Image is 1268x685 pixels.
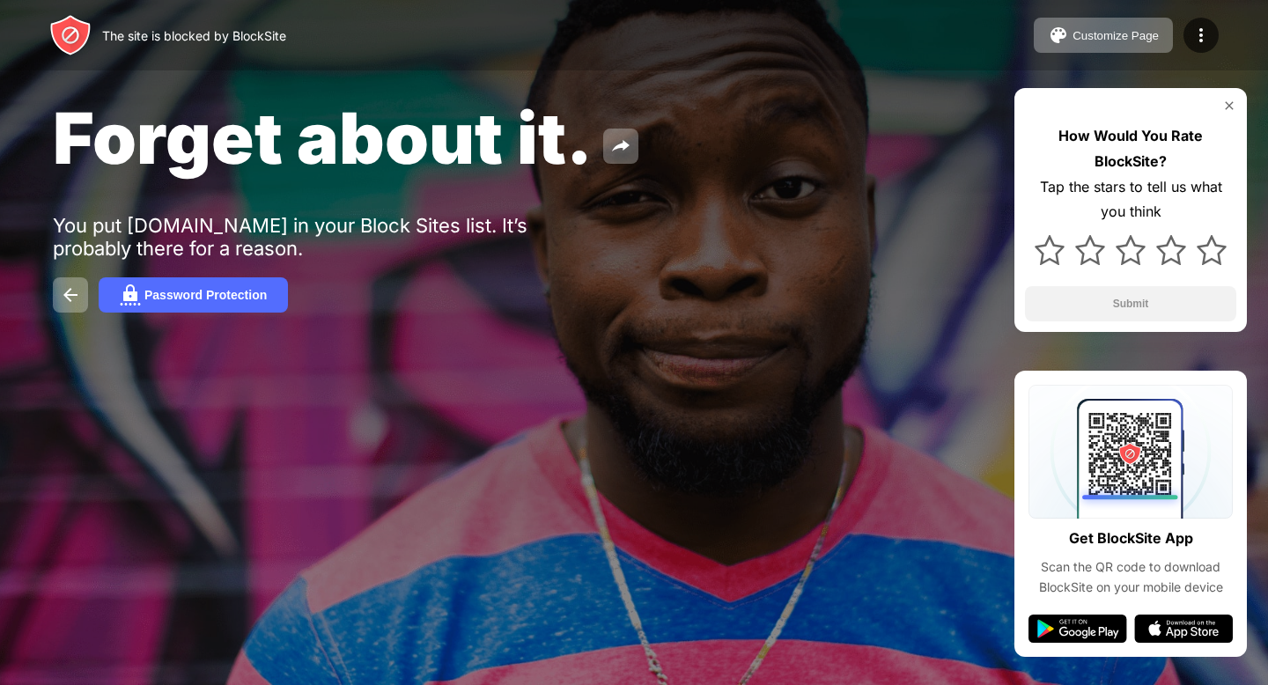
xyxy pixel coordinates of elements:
img: rate-us-close.svg [1222,99,1236,113]
img: google-play.svg [1028,615,1127,643]
img: star.svg [1075,235,1105,265]
div: How Would You Rate BlockSite? [1025,123,1236,174]
img: star.svg [1035,235,1065,265]
div: Customize Page [1073,29,1159,42]
span: Forget about it. [53,95,593,180]
div: Get BlockSite App [1069,526,1193,551]
img: menu-icon.svg [1191,25,1212,46]
img: star.svg [1156,235,1186,265]
div: Tap the stars to tell us what you think [1025,174,1236,225]
button: Customize Page [1034,18,1173,53]
button: Password Protection [99,277,288,313]
img: password.svg [120,284,141,306]
div: Password Protection [144,288,267,302]
div: The site is blocked by BlockSite [102,28,286,43]
div: You put [DOMAIN_NAME] in your Block Sites list. It’s probably there for a reason. [53,214,597,260]
img: back.svg [60,284,81,306]
button: Submit [1025,286,1236,321]
div: Scan the QR code to download BlockSite on your mobile device [1028,557,1233,597]
img: qrcode.svg [1028,385,1233,519]
img: star.svg [1116,235,1146,265]
img: app-store.svg [1134,615,1233,643]
img: share.svg [610,136,631,157]
img: header-logo.svg [49,14,92,56]
img: pallet.svg [1048,25,1069,46]
img: star.svg [1197,235,1227,265]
